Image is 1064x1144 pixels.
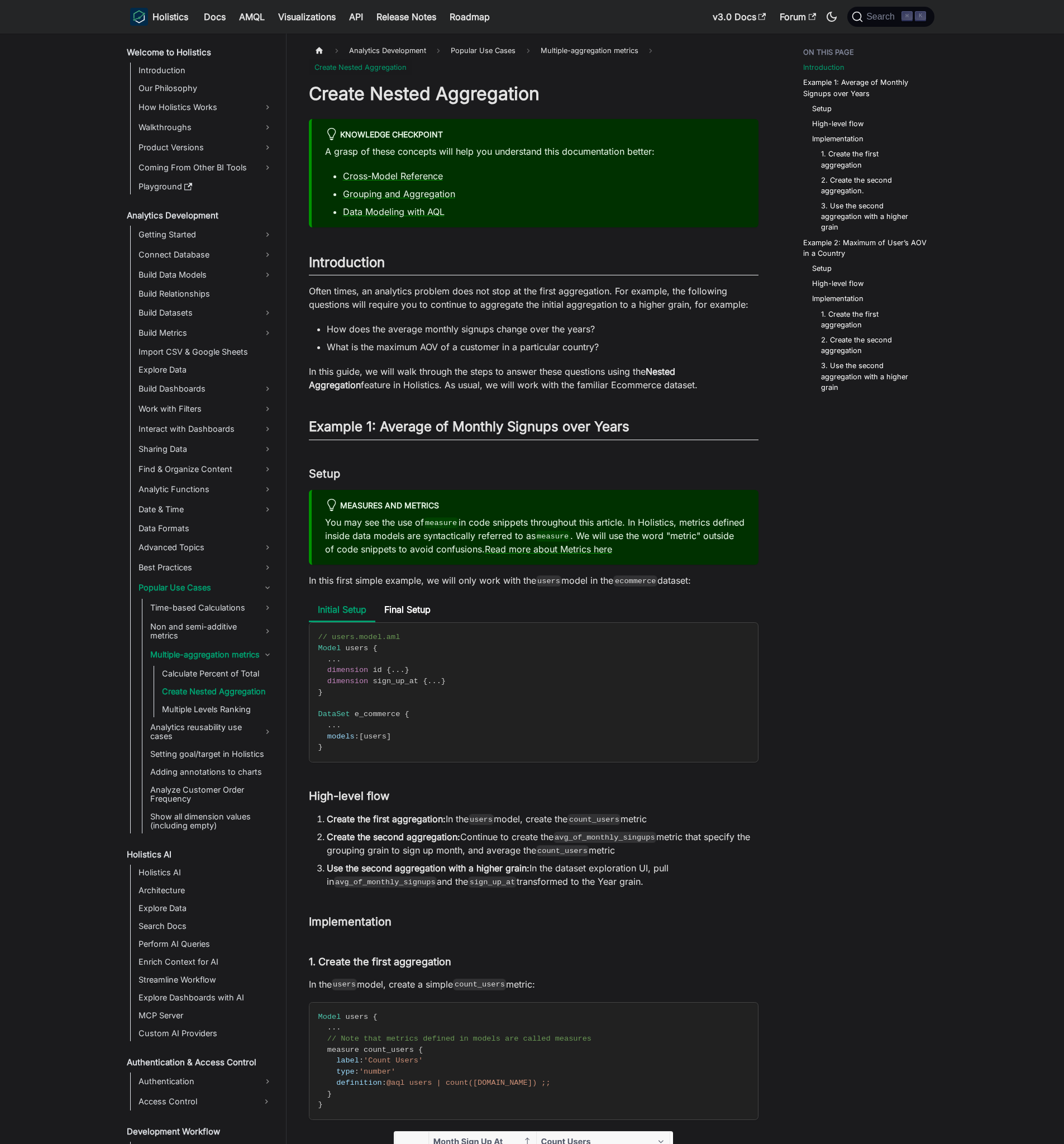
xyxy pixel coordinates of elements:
a: Product Versions [135,139,276,156]
a: Holistics AI [123,847,276,862]
a: v3.0 Docs [706,8,773,26]
a: Analyze Customer Order Frequency [147,782,276,807]
span: 'number' [359,1067,395,1076]
span: DataSet [318,710,350,718]
a: Implementation [812,134,863,144]
a: Import CSV & Google Sheets [135,344,276,360]
span: { [418,1046,423,1054]
a: Analytics Development [123,208,276,223]
strong: Create the second aggregation: [327,831,460,842]
code: count_users [453,979,506,990]
span: . [437,677,441,685]
a: Introduction [135,63,276,78]
div: Knowledge Checkpoint [325,128,745,142]
a: Explore Data [135,362,276,378]
span: models [327,732,355,741]
span: { [423,677,427,685]
span: . [432,677,437,685]
code: sign_up_at [468,876,517,888]
a: Date & Time [135,500,276,518]
a: Analytics reusability use cases [147,719,276,744]
h3: High-level flow [309,789,758,803]
span: dimension [327,666,368,674]
a: Best Practices [135,559,276,576]
a: Build Relationships [135,286,276,302]
code: avg_of_monthly_signups [334,876,437,888]
a: 3. Use the second aggregation with a higher grain [821,201,919,233]
code: users [536,575,562,587]
a: Implementation [812,293,863,304]
span: definition [336,1079,382,1087]
p: In the model, create a simple metric: [309,978,758,991]
a: Authentication [135,1072,276,1090]
a: Grouping and Aggregation [343,188,455,199]
a: Welcome to Holistics [123,45,276,60]
span: . [427,677,432,685]
li: Final Setup [375,598,440,622]
span: dimension [327,677,368,685]
span: ] [387,732,391,741]
a: Playground [135,179,276,194]
a: Visualizations [271,8,342,26]
p: In this first simple example, we will only work with the model in the dataset: [309,574,758,587]
a: High-level flow [812,278,863,289]
button: Expand sidebar category 'Access Control' [256,1093,276,1110]
a: Adding annotations to charts [147,764,276,780]
a: Popular Use Cases [135,579,276,597]
span: users [345,644,368,652]
span: 'Count Users' [364,1056,423,1065]
a: Authentication & Access Control [123,1055,276,1070]
span: type [336,1067,355,1076]
span: sign_up_at [373,677,418,685]
span: : [382,1079,387,1087]
span: } [318,688,323,697]
a: Access Control [135,1093,256,1110]
h4: 1. Create the first aggregation [309,956,758,969]
span: [ [359,732,364,741]
span: users [345,1013,368,1021]
a: Sharing Data [135,440,276,458]
h3: Implementation [309,915,758,929]
a: 1. Create the first aggregation [821,309,919,330]
span: } [405,666,409,674]
a: Holistics AI [135,865,276,880]
a: Example 1: Average of Monthly Signups over Years [803,77,928,98]
img: Holistics [130,8,148,26]
span: . [332,721,336,730]
a: Getting Started [135,226,276,244]
a: Setting goal/target in Holistics [147,746,276,762]
span: Model [318,644,341,652]
a: Multiple-aggregation metrics [147,646,276,664]
span: // users.model.aml [318,633,400,641]
span: @aql users | count([DOMAIN_NAME]) ;; [387,1079,551,1087]
a: AMQL [232,8,271,26]
a: High-level flow [812,118,863,129]
span: Popular Use Cases [445,42,521,59]
span: . [391,666,395,674]
h2: Example 1: Average of Monthly Signups over Years [309,418,758,440]
nav: Docs sidebar [119,34,287,1144]
span: Multiple-aggregation metrics [535,42,644,59]
span: : [355,732,359,741]
a: Search Docs [135,918,276,934]
code: ecommerce [613,575,657,587]
a: Build Metrics [135,324,276,342]
span: Create Nested Aggregation [309,59,412,75]
code: users [332,979,357,990]
a: Data Modeling with AQL [343,206,445,217]
a: MCP Server [135,1008,276,1023]
div: Measures and Metrics [325,499,745,513]
a: Advanced Topics [135,538,276,556]
li: In the model, create the metric [327,812,758,826]
a: Data Formats [135,521,276,536]
kbd: K [915,11,926,21]
code: count_users [567,814,621,825]
a: Time-based Calculations [147,599,276,617]
span: : [359,1056,364,1065]
strong: Use the second aggregation with a higher grain: [327,862,529,874]
span: // Note that metrics defined in models are called measures [327,1035,591,1043]
p: You may see the use of in code snippets throughout this article. In Holistics, metrics defined in... [325,516,745,556]
span: . [336,1023,341,1032]
span: label [336,1056,359,1065]
a: HolisticsHolistics [130,8,188,26]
